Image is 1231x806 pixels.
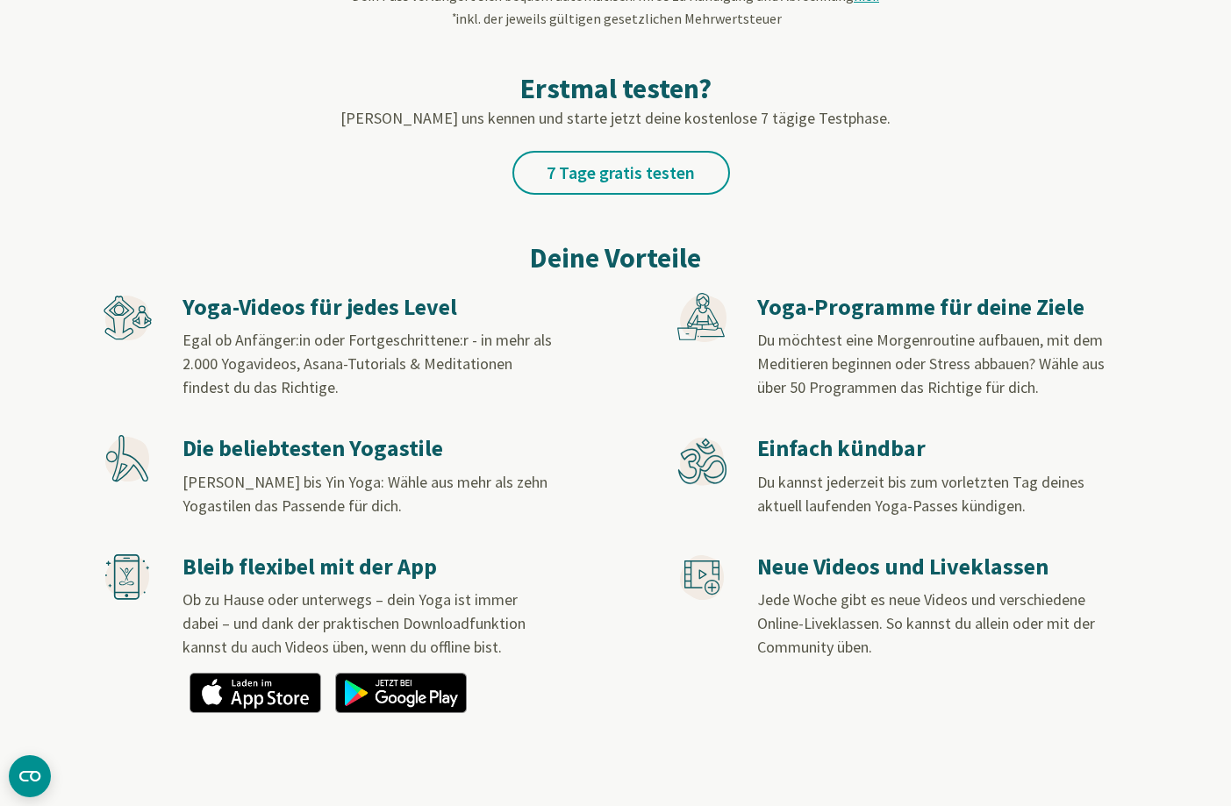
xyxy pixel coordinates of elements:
[183,553,553,581] h3: Bleib flexibel mit der App
[183,434,553,463] h3: Die beliebtesten Yogastile
[190,673,321,713] img: app_appstore_de.png
[757,434,1127,463] h3: Einfach kündbar
[103,71,1129,106] h2: Erstmal testen?
[9,755,51,797] button: CMP-Widget öffnen
[183,472,548,516] span: [PERSON_NAME] bis Yin Yoga: Wähle aus mehr als zehn Yogastilen das Passende für dich.
[103,106,1129,130] p: [PERSON_NAME] uns kennen und starte jetzt deine kostenlose 7 tägige Testphase.
[757,293,1127,322] h3: Yoga-Programme für deine Ziele
[335,673,467,713] img: app_googleplay_de.png
[512,151,730,195] a: 7 Tage gratis testen
[757,589,1095,657] span: Jede Woche gibt es neue Videos und verschiedene Online-Liveklassen. So kannst du allein oder mit ...
[757,553,1127,581] h3: Neue Videos und Liveklassen
[450,10,782,27] span: inkl. der jeweils gültigen gesetzlichen Mehrwertsteuer
[103,237,1129,279] h2: Deine Vorteile
[183,293,553,322] h3: Yoga-Videos für jedes Level
[183,330,552,397] span: Egal ob Anfänger:in oder Fortgeschrittene:r - in mehr als 2.000 Yogavideos, Asana-Tutorials & Med...
[757,472,1084,516] span: Du kannst jederzeit bis zum vorletzten Tag deines aktuell laufenden Yoga-Passes kündigen.
[183,589,526,657] span: Ob zu Hause oder unterwegs – dein Yoga ist immer dabei – und dank der praktischen Downloadfunktio...
[757,330,1105,397] span: Du möchtest eine Morgenroutine aufbauen, mit dem Meditieren beginnen oder Stress abbauen? Wähle a...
